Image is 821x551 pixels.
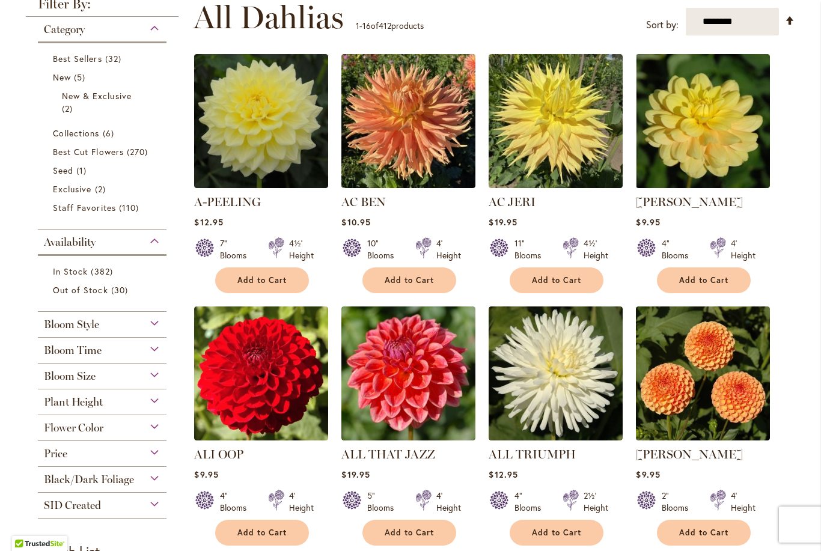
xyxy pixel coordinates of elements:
[646,14,679,36] label: Sort by:
[194,469,218,480] span: $9.95
[237,528,287,538] span: Add to Cart
[220,490,254,514] div: 4" Blooms
[679,528,728,538] span: Add to Cart
[127,145,151,158] span: 270
[489,195,536,209] a: AC JERI
[362,267,456,293] button: Add to Cart
[215,520,309,546] button: Add to Cart
[44,395,103,409] span: Plant Height
[53,127,154,139] a: Collections
[53,183,154,195] a: Exclusive
[194,54,328,188] img: A-Peeling
[636,179,770,190] a: AHOY MATEY
[44,421,103,434] span: Flower Color
[356,20,359,31] span: 1
[237,275,287,285] span: Add to Cart
[111,284,131,296] span: 30
[194,179,328,190] a: A-Peeling
[341,54,475,188] img: AC BEN
[76,164,90,177] span: 1
[489,431,623,443] a: ALL TRIUMPH
[44,370,96,383] span: Bloom Size
[53,164,154,177] a: Seed
[44,473,134,486] span: Black/Dark Foliage
[436,237,461,261] div: 4' Height
[53,284,108,296] span: Out of Stock
[44,344,102,357] span: Bloom Time
[510,520,603,546] button: Add to Cart
[731,237,755,261] div: 4' Height
[341,179,475,190] a: AC BEN
[636,195,743,209] a: [PERSON_NAME]
[74,71,88,84] span: 5
[636,216,660,228] span: $9.95
[584,490,608,514] div: 2½' Height
[62,90,145,115] a: New &amp; Exclusive
[436,490,461,514] div: 4' Height
[91,265,115,278] span: 382
[489,469,517,480] span: $12.95
[194,216,223,228] span: $12.95
[53,145,154,158] a: Best Cut Flowers
[532,528,581,538] span: Add to Cart
[489,306,623,440] img: ALL TRIUMPH
[657,520,751,546] button: Add to Cart
[103,127,117,139] span: 6
[53,52,154,65] a: Best Sellers
[679,275,728,285] span: Add to Cart
[341,216,370,228] span: $10.95
[489,447,576,461] a: ALL TRIUMPH
[636,447,743,461] a: [PERSON_NAME]
[44,318,99,331] span: Bloom Style
[289,490,314,514] div: 4' Height
[62,90,132,102] span: New & Exclusive
[53,72,71,83] span: New
[9,508,43,542] iframe: Launch Accessibility Center
[341,447,435,461] a: ALL THAT JAZZ
[489,179,623,190] a: AC Jeri
[341,469,370,480] span: $19.95
[341,195,386,209] a: AC BEN
[53,71,154,84] a: New
[53,266,88,277] span: In Stock
[105,52,124,65] span: 32
[584,237,608,261] div: 4½' Height
[44,236,96,249] span: Availability
[514,237,548,261] div: 11" Blooms
[215,267,309,293] button: Add to Cart
[510,267,603,293] button: Add to Cart
[194,195,261,209] a: A-PEELING
[53,165,73,176] span: Seed
[62,102,76,115] span: 2
[53,202,116,213] span: Staff Favorites
[194,431,328,443] a: ALI OOP
[53,146,124,157] span: Best Cut Flowers
[53,183,91,195] span: Exclusive
[532,275,581,285] span: Add to Cart
[53,284,154,296] a: Out of Stock 30
[53,127,100,139] span: Collections
[636,431,770,443] a: AMBER QUEEN
[367,237,401,261] div: 10" Blooms
[44,499,101,512] span: SID Created
[731,490,755,514] div: 4' Height
[636,469,660,480] span: $9.95
[220,237,254,261] div: 7" Blooms
[489,54,623,188] img: AC Jeri
[53,265,154,278] a: In Stock 382
[289,237,314,261] div: 4½' Height
[636,54,770,188] img: AHOY MATEY
[362,520,456,546] button: Add to Cart
[489,216,517,228] span: $19.95
[53,201,154,214] a: Staff Favorites
[662,237,695,261] div: 4" Blooms
[194,447,243,461] a: ALI OOP
[379,20,391,31] span: 412
[362,20,371,31] span: 16
[341,431,475,443] a: ALL THAT JAZZ
[385,275,434,285] span: Add to Cart
[119,201,142,214] span: 110
[194,306,328,440] img: ALI OOP
[636,306,770,440] img: AMBER QUEEN
[53,53,102,64] span: Best Sellers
